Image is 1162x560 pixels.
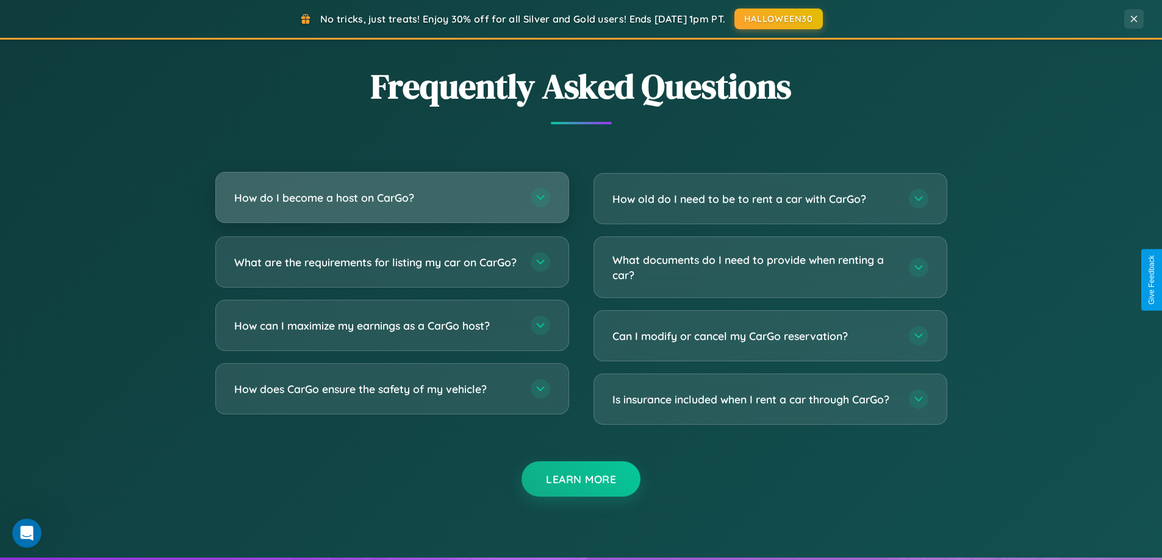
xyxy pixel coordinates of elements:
h2: Frequently Asked Questions [215,63,947,110]
h3: What are the requirements for listing my car on CarGo? [234,255,518,270]
h3: How does CarGo ensure the safety of my vehicle? [234,381,518,397]
iframe: Intercom live chat [12,519,41,548]
h3: How do I become a host on CarGo? [234,190,518,205]
h3: What documents do I need to provide when renting a car? [612,252,897,282]
span: No tricks, just treats! Enjoy 30% off for all Silver and Gold users! Ends [DATE] 1pm PT. [320,13,725,25]
h3: Is insurance included when I rent a car through CarGo? [612,392,897,407]
button: Learn More [522,461,640,497]
div: Give Feedback [1147,255,1156,305]
h3: How old do I need to be to rent a car with CarGo? [612,191,897,207]
h3: How can I maximize my earnings as a CarGo host? [234,318,518,333]
h3: Can I modify or cancel my CarGo reservation? [612,328,897,344]
button: HALLOWEEN30 [734,9,823,29]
